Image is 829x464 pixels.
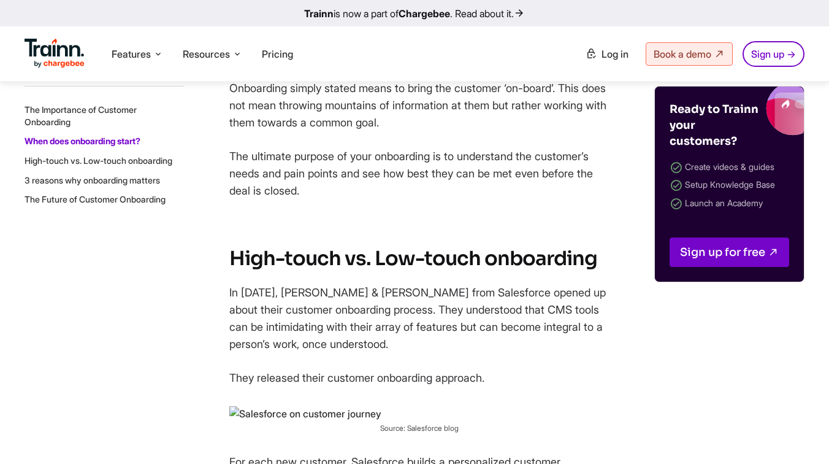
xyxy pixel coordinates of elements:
[654,48,711,60] span: Book a demo
[670,101,762,149] h4: Ready to Trainn your customers?
[25,194,166,204] a: The Future of Customer Onboarding
[578,43,636,65] a: Log in
[25,39,85,68] img: Trainn Logo
[646,42,733,66] a: Book a demo
[670,177,789,195] li: Setup Knowledge Base
[229,369,609,387] p: They released their customer onboarding approach.
[768,405,829,464] iframe: Chat Widget
[229,80,609,131] p: Onboarding simply stated means to bring the customer ‘on-board’. This does not mean throwing moun...
[25,155,172,166] a: High-touch vs. Low-touch onboarding
[112,47,151,61] span: Features
[229,244,609,273] h2: High-touch vs. Low-touch onboarding
[229,148,609,199] p: The ultimate purpose of your onboarding is to understand the customer’s needs and pain points and...
[229,422,609,434] figcaption: Source: Salesforce blog
[399,7,450,20] b: Chargebee
[262,48,293,60] a: Pricing
[25,136,140,146] a: When does onboarding start?
[670,195,789,213] li: Launch an Academy
[743,41,804,67] a: Sign up →
[304,7,334,20] b: Trainn
[183,47,230,61] span: Resources
[602,48,628,60] span: Log in
[25,174,160,185] a: 3 reasons why onboarding matters
[670,238,789,267] a: Sign up for free
[229,406,381,422] img: Salesforce on customer journey
[25,104,137,127] a: The Importance of Customer Onboarding
[670,159,789,177] li: Create videos & guides
[680,87,804,136] img: Trainn blogs
[229,284,609,353] p: In [DATE], [PERSON_NAME] & [PERSON_NAME] from Salesforce opened up about their customer onboardin...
